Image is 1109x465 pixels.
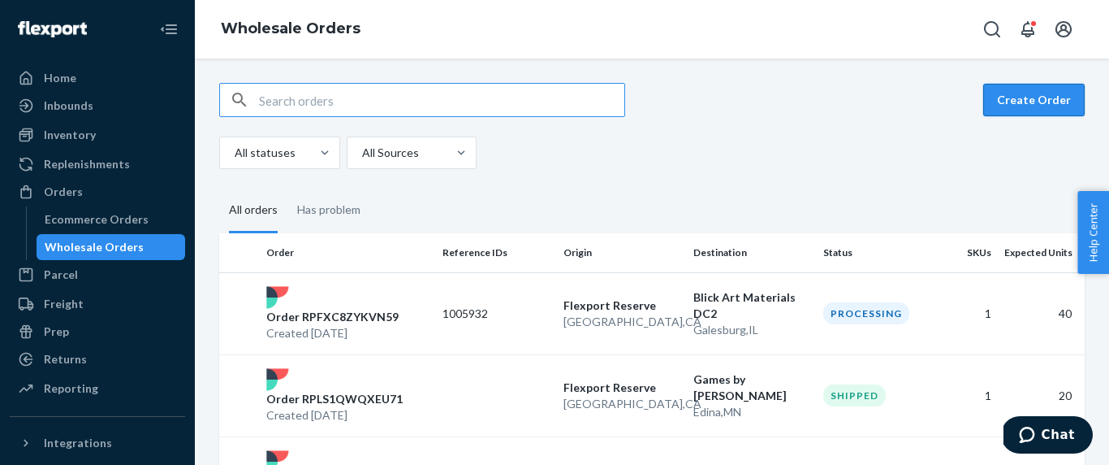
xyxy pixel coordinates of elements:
div: Replenishments [44,156,130,172]
a: Parcel [10,262,185,288]
div: All orders [229,189,278,233]
p: Galesburg , IL [693,322,810,338]
th: Origin [557,233,687,272]
th: Order [260,233,436,272]
a: Replenishments [10,151,185,177]
td: 40 [998,272,1085,354]
p: 1005932 [442,306,550,322]
div: Returns [44,351,87,367]
a: Orders [10,179,185,205]
p: Flexport Reserve [563,380,680,396]
th: SKUs [938,233,999,272]
p: Created [DATE] [266,407,403,424]
p: Games by [PERSON_NAME] [693,372,810,404]
img: flexport logo [266,286,289,309]
a: Prep [10,319,185,345]
input: All statuses [233,145,235,161]
div: Integrations [44,435,112,451]
a: Wholesale Orders [37,234,186,260]
a: Wholesale Orders [221,20,360,37]
img: Flexport logo [18,21,87,37]
td: 1 [938,272,999,354]
button: Open Search Box [976,13,1008,46]
button: Integrations [10,430,185,456]
th: Destination [687,233,817,272]
p: [GEOGRAPHIC_DATA] , CA [563,314,680,330]
button: Close Navigation [153,13,185,46]
th: Reference IDs [436,233,557,272]
input: All Sources [360,145,362,161]
th: Expected Units [998,233,1085,272]
div: Inbounds [44,98,93,114]
img: flexport logo [266,368,289,391]
p: Order RPFXC8ZYKVN59 [266,309,399,325]
a: Returns [10,346,185,372]
a: Home [10,65,185,91]
a: Reporting [10,376,185,402]
div: Parcel [44,267,78,283]
div: Orders [44,184,83,200]
p: [GEOGRAPHIC_DATA] , CA [563,396,680,412]
div: Wholesale Orders [45,239,144,255]
button: Create Order [983,84,1085,116]
p: Blick Art Materials DC2 [693,289,810,322]
button: Open account menu [1047,13,1080,46]
th: Status [817,233,938,272]
p: Created [DATE] [266,325,399,341]
p: Flexport Reserve [563,298,680,314]
p: Edina , MN [693,404,810,420]
div: Home [44,70,76,86]
div: Reporting [44,380,98,397]
a: Inventory [10,122,185,148]
a: Ecommerce Orders [37,206,186,232]
div: Prep [44,324,69,340]
div: Shipped [823,385,886,406]
button: Help Center [1077,191,1109,274]
div: Has problem [297,189,360,231]
p: Order RPLS1QWQXEU71 [266,391,403,407]
td: 20 [998,354,1085,437]
div: Inventory [44,127,96,143]
a: Inbounds [10,93,185,119]
div: Freight [44,296,84,312]
a: Freight [10,291,185,317]
ol: breadcrumbs [208,6,373,53]
div: Processing [823,302,909,324]
td: 1 [938,354,999,437]
input: Search orders [259,84,624,116]
button: Open notifications [1012,13,1044,46]
iframe: Opens a widget where you can chat to one of our agents [1003,416,1093,457]
div: Ecommerce Orders [45,211,149,228]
